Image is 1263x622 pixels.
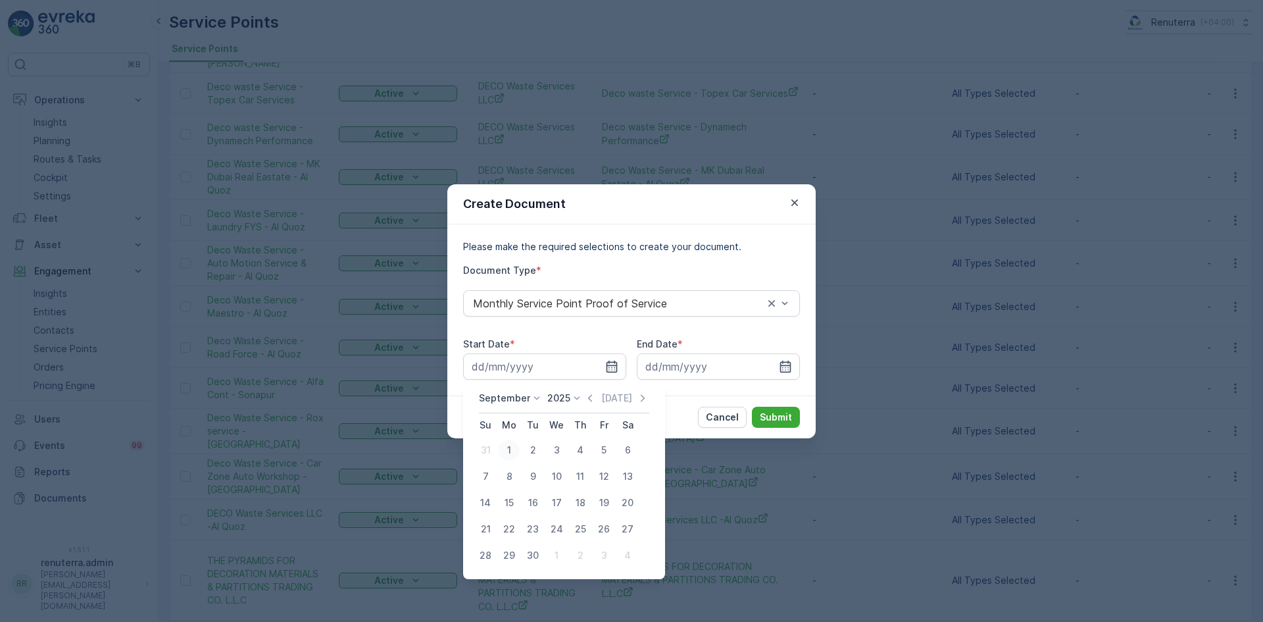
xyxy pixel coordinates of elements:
label: End Date [637,338,678,350]
div: 29 [499,545,520,566]
p: Cancel [706,411,739,424]
div: 4 [570,440,591,461]
div: 14 [475,492,496,513]
div: 21 [475,519,496,540]
div: 19 [593,492,614,513]
div: 7 [475,466,496,487]
th: Wednesday [545,413,568,437]
div: 20 [617,492,638,513]
div: 6 [617,440,638,461]
div: 24 [546,519,567,540]
div: 11 [570,466,591,487]
div: 22 [499,519,520,540]
p: September [479,392,530,405]
div: 17 [546,492,567,513]
p: Submit [760,411,792,424]
th: Saturday [616,413,639,437]
p: 2025 [547,392,570,405]
th: Friday [592,413,616,437]
div: 26 [593,519,614,540]
input: dd/mm/yyyy [463,353,626,380]
div: 5 [593,440,614,461]
div: 18 [570,492,591,513]
div: 23 [522,519,543,540]
input: dd/mm/yyyy [637,353,800,380]
div: 1 [499,440,520,461]
div: 9 [522,466,543,487]
th: Tuesday [521,413,545,437]
div: 25 [570,519,591,540]
p: Create Document [463,195,566,213]
div: 15 [499,492,520,513]
div: 3 [546,440,567,461]
button: Cancel [698,407,747,428]
div: 10 [546,466,567,487]
div: 12 [593,466,614,487]
div: 4 [617,545,638,566]
div: 13 [617,466,638,487]
p: Please make the required selections to create your document. [463,240,800,253]
th: Thursday [568,413,592,437]
div: 16 [522,492,543,513]
div: 31 [475,440,496,461]
label: Document Type [463,265,536,276]
label: Start Date [463,338,510,350]
div: 27 [617,519,638,540]
div: 28 [475,545,496,566]
div: 3 [593,545,614,566]
th: Sunday [474,413,497,437]
div: 2 [570,545,591,566]
button: Submit [752,407,800,428]
div: 8 [499,466,520,487]
div: 30 [522,545,543,566]
div: 2 [522,440,543,461]
p: [DATE] [601,392,632,405]
th: Monday [497,413,521,437]
div: 1 [546,545,567,566]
